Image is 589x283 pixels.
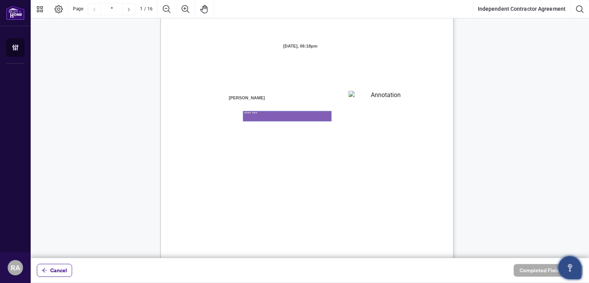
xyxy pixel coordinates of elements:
[6,6,25,20] img: logo
[37,264,72,277] button: Cancel
[42,268,47,273] span: arrow-left
[11,262,20,273] span: RA
[558,256,581,279] button: Open asap
[513,264,583,277] button: Completed Fields 0 of 1
[50,264,67,276] span: Cancel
